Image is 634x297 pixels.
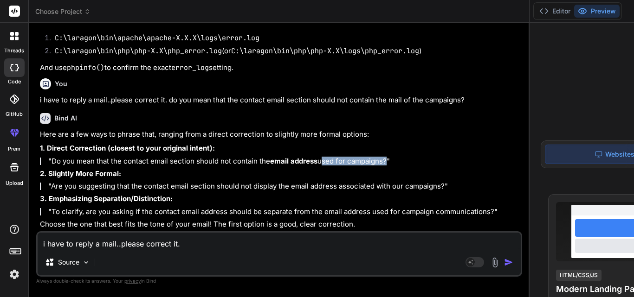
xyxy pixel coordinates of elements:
[48,183,520,190] p: "Are you suggesting that the contact email section should not display the email address associate...
[54,114,77,123] h6: Bind AI
[536,5,574,18] button: Editor
[4,47,24,55] label: threads
[55,79,67,88] h6: You
[55,33,259,43] code: C:\laragon\bin\apache\apache-X.X.X\logs\error.log
[270,157,317,165] strong: email address
[8,78,21,86] label: code
[40,219,520,230] p: Choose the one that best fits the tone of your email! The first option is a good, clear correction.
[6,110,23,118] label: GitHub
[40,129,520,140] p: Here are a few ways to phrase that, ranging from a direct correction to slightly more formal opti...
[490,257,500,268] img: attachment
[6,179,23,187] label: Upload
[40,169,121,178] strong: 2. Slightly More Formal:
[171,63,209,72] code: error_log
[55,46,222,56] code: C:\laragon\bin\php\php-X.X\php_error.log
[48,208,520,215] p: "To clarify, are you asking if the contact email address should be separate from the email addres...
[82,259,90,266] img: Pick Models
[40,194,173,203] strong: 3. Emphasizing Separation/Distinction:
[67,63,104,72] code: phpinfo()
[40,95,520,106] p: i have to reply a mail..please correct it. do you mean that the contact email section should not ...
[231,46,419,56] code: C:\laragon\bin\php\php-X.X\logs\php_error.log
[8,145,20,153] label: prem
[556,270,602,281] div: HTML/CSS/JS
[574,5,620,18] button: Preview
[504,258,513,267] img: icon
[35,7,91,16] span: Choose Project
[48,158,520,165] p: "Do you mean that the contact email section should not contain the used for campaigns?"
[36,277,522,285] p: Always double-check its answers. Your in Bind
[124,278,141,284] span: privacy
[6,266,22,282] img: settings
[58,258,79,267] p: Source
[47,46,520,59] li: (or )
[40,63,520,73] p: And use to confirm the exact setting.
[40,144,215,152] strong: 1. Direct Correction (closest to your original intent):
